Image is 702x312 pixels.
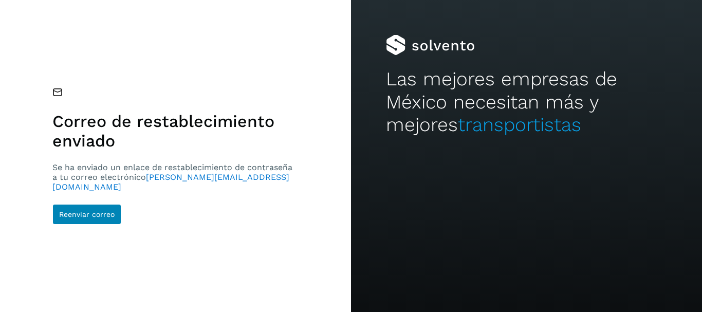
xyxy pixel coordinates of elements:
[458,114,581,136] span: transportistas
[59,211,115,218] span: Reenviar correo
[52,112,297,151] h1: Correo de restablecimiento enviado
[52,162,297,192] p: Se ha enviado un enlace de restablecimiento de contraseña a tu correo electrónico
[52,172,289,192] span: [PERSON_NAME][EMAIL_ADDRESS][DOMAIN_NAME]
[386,68,667,136] h2: Las mejores empresas de México necesitan más y mejores
[52,204,121,225] button: Reenviar correo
